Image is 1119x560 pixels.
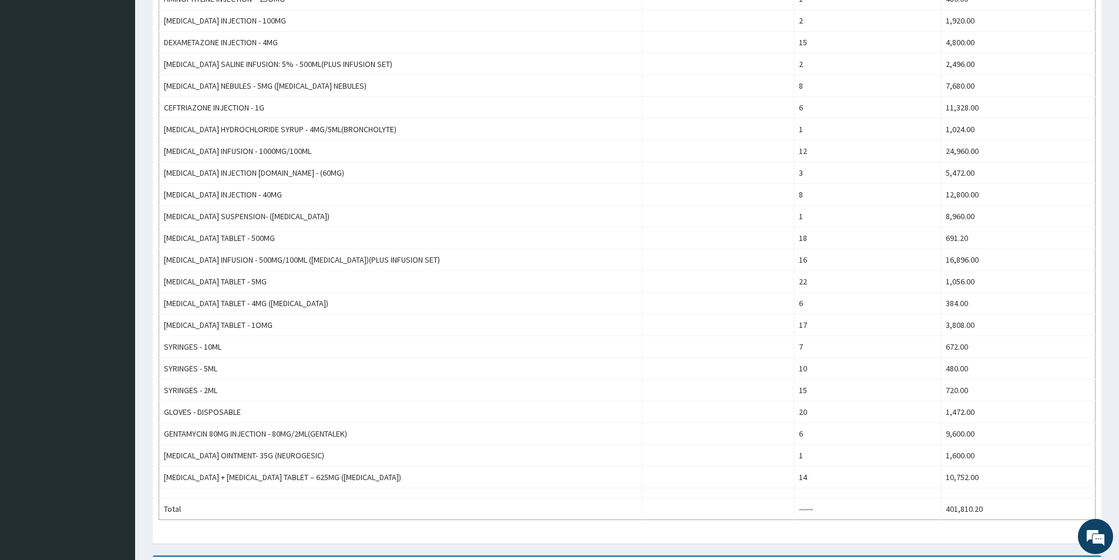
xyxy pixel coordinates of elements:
td: 2 [794,53,941,75]
td: 8 [794,184,941,206]
td: DEXAMETAZONE INJECTION - 4MG [159,32,642,53]
td: SYRINGES - 2ML [159,380,642,401]
span: We're online! [68,148,162,267]
td: ------ [794,498,941,520]
td: 8 [794,75,941,97]
td: 24,960.00 [941,140,1096,162]
td: 1 [794,119,941,140]
td: 2,496.00 [941,53,1096,75]
td: 8,960.00 [941,206,1096,227]
td: 22 [794,271,941,293]
td: [MEDICAL_DATA] + [MEDICAL_DATA] TABLET – 625MG ([MEDICAL_DATA]) [159,467,642,488]
td: 1,600.00 [941,445,1096,467]
td: 3 [794,162,941,184]
td: 15 [794,32,941,53]
td: 384.00 [941,293,1096,314]
td: SYRINGES - 5ML [159,358,642,380]
td: 2 [794,10,941,32]
td: [MEDICAL_DATA] TABLET - 5MG [159,271,642,293]
td: GENTAMYCIN 80MG INJECTION - 80MG/2ML(GENTALEK) [159,423,642,445]
td: [MEDICAL_DATA] OINTMENT- 35G (NEUROGESIC) [159,445,642,467]
td: 7 [794,336,941,358]
td: GLOVES - DISPOSABLE [159,401,642,423]
td: [MEDICAL_DATA] TABLET - 500MG [159,227,642,249]
td: 16 [794,249,941,271]
td: [MEDICAL_DATA] SUSPENSION- ([MEDICAL_DATA]) [159,206,642,227]
td: 672.00 [941,336,1096,358]
td: 1,472.00 [941,401,1096,423]
td: 691.20 [941,227,1096,249]
td: 10,752.00 [941,467,1096,488]
td: 1 [794,206,941,227]
td: [MEDICAL_DATA] INFUSION - 1000MG/100ML [159,140,642,162]
td: 720.00 [941,380,1096,401]
td: 9,600.00 [941,423,1096,445]
td: 10 [794,358,941,380]
td: 6 [794,293,941,314]
td: 20 [794,401,941,423]
td: 401,810.20 [941,498,1096,520]
td: 4,800.00 [941,32,1096,53]
td: 12 [794,140,941,162]
td: 7,680.00 [941,75,1096,97]
td: [MEDICAL_DATA] TABLET - 1OMG [159,314,642,336]
td: 18 [794,227,941,249]
td: 14 [794,467,941,488]
td: 1,056.00 [941,271,1096,293]
td: 1,920.00 [941,10,1096,32]
td: 16,896.00 [941,249,1096,271]
td: 5,472.00 [941,162,1096,184]
td: 1,024.00 [941,119,1096,140]
td: 12,800.00 [941,184,1096,206]
td: [MEDICAL_DATA] NEBULES - 5MG ([MEDICAL_DATA] NEBULES) [159,75,642,97]
td: 6 [794,97,941,119]
td: SYRINGES - 10ML [159,336,642,358]
td: [MEDICAL_DATA] TABLET - 4MG ([MEDICAL_DATA]) [159,293,642,314]
img: d_794563401_company_1708531726252_794563401 [22,59,48,88]
td: [MEDICAL_DATA] INJECTION [DOMAIN_NAME] - (60MG) [159,162,642,184]
td: 11,328.00 [941,97,1096,119]
div: Chat with us now [61,66,197,81]
td: 1 [794,445,941,467]
td: [MEDICAL_DATA] HYDROCHLORIDE SYRUP - 4MG/5ML(BRONCHOLYTE) [159,119,642,140]
td: [MEDICAL_DATA] INFUSION - 500MG/100ML ([MEDICAL_DATA])(PLUS INFUSION SET) [159,249,642,271]
td: 17 [794,314,941,336]
td: CEFTRIAZONE INJECTION - 1G [159,97,642,119]
td: Total [159,498,642,520]
td: 480.00 [941,358,1096,380]
td: [MEDICAL_DATA] SALINE INFUSION: 5% - 500ML(PLUS INFUSION SET) [159,53,642,75]
div: Minimize live chat window [193,6,221,34]
td: 15 [794,380,941,401]
td: 6 [794,423,941,445]
td: 3,808.00 [941,314,1096,336]
textarea: Type your message and hit 'Enter' [6,321,224,362]
td: [MEDICAL_DATA] INJECTION - 100MG [159,10,642,32]
td: [MEDICAL_DATA] INJECTION - 40MG [159,184,642,206]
